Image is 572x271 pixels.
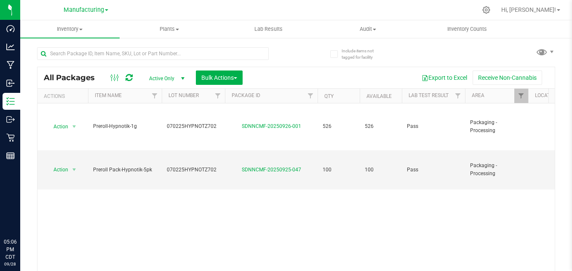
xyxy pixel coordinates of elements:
[211,89,225,103] a: Filter
[64,6,104,14] span: Manufacturing
[6,43,15,51] inline-svg: Analytics
[407,122,460,130] span: Pass
[470,162,523,178] span: Packaging - Processing
[95,92,122,98] a: Item Name
[365,122,397,130] span: 526
[514,89,528,103] a: Filter
[318,20,417,38] a: Audit
[323,166,355,174] span: 100
[20,25,120,33] span: Inventory
[6,79,15,87] inline-svg: Inbound
[120,20,219,38] a: Plants
[365,166,397,174] span: 100
[219,20,318,38] a: Lab Results
[4,261,16,267] p: 09/28
[342,48,384,60] span: Include items not tagged for facility
[318,25,417,33] span: Audit
[436,25,498,33] span: Inventory Counts
[472,92,484,98] a: Area
[46,164,69,176] span: Action
[148,89,162,103] a: Filter
[324,93,334,99] a: Qty
[4,238,16,261] p: 05:06 PM CDT
[416,70,473,85] button: Export to Excel
[6,97,15,106] inline-svg: Inventory
[25,202,35,212] iframe: Resource center unread badge
[417,20,517,38] a: Inventory Counts
[232,92,260,98] a: Package ID
[6,61,15,69] inline-svg: Manufacturing
[481,6,492,14] div: Manage settings
[6,24,15,33] inline-svg: Dashboard
[6,133,15,142] inline-svg: Retail
[20,20,120,38] a: Inventory
[407,166,460,174] span: Pass
[69,164,80,176] span: select
[69,121,80,133] span: select
[201,74,237,81] span: Bulk Actions
[409,92,449,98] a: Lab Test Result
[44,93,85,99] div: Actions
[8,203,34,229] iframe: Resource center
[93,122,157,130] span: Preroll-Hypnotik-1g
[535,92,559,98] a: Location
[242,123,301,129] a: SDNNCMF-20250926-001
[37,47,269,60] input: Search Package ID, Item Name, SKU, Lot or Part Number...
[167,166,220,174] span: 070225HYPNOTZ702
[304,89,318,103] a: Filter
[501,6,556,13] span: Hi, [PERSON_NAME]!
[6,115,15,124] inline-svg: Outbound
[168,92,199,98] a: Lot Number
[242,167,301,173] a: SDNNCMF-20250925-047
[473,70,542,85] button: Receive Non-Cannabis
[46,121,69,133] span: Action
[243,25,294,33] span: Lab Results
[120,25,219,33] span: Plants
[470,119,523,135] span: Packaging - Processing
[196,70,243,85] button: Bulk Actions
[323,122,355,130] span: 526
[44,73,103,82] span: All Packages
[6,152,15,160] inline-svg: Reports
[451,89,465,103] a: Filter
[167,122,220,130] span: 070225HYPNOTZ702
[366,93,392,99] a: Available
[93,166,157,174] span: Preroll Pack-Hypnotik-5pk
